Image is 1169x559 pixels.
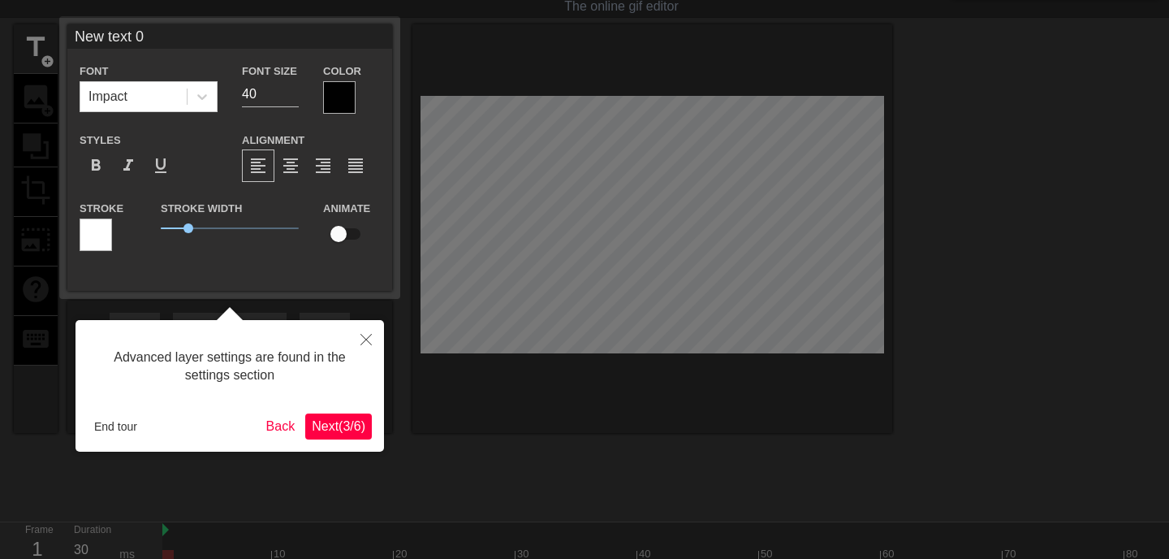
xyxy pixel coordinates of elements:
[312,419,365,433] span: Next ( 3 / 6 )
[305,414,372,440] button: Next
[88,332,372,401] div: Advanced layer settings are found in the settings section
[260,414,302,440] button: Back
[348,320,384,357] button: Close
[88,414,144,439] button: End tour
